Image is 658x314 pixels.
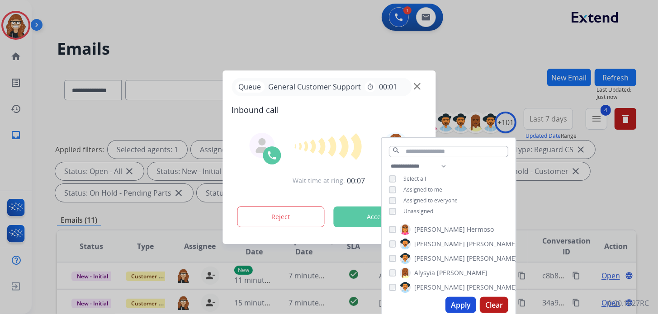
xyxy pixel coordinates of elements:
span: 00:01 [379,81,397,92]
span: [PERSON_NAME] [437,268,488,277]
span: Inbound call [232,103,426,116]
span: General Customer Support [265,81,365,92]
img: agent-avatar [255,138,269,153]
span: [PERSON_NAME] [467,254,517,263]
span: Alysyia [414,268,435,277]
button: Clear [480,297,508,313]
p: Queue [235,81,265,93]
p: 0.20.1027RC [608,298,649,309]
span: Assigned to everyone [403,197,458,204]
button: Apply [445,297,476,313]
img: call-icon [266,150,277,161]
mat-icon: timer [366,83,374,90]
img: avatar [383,132,409,158]
span: [PERSON_NAME] [414,239,465,248]
span: [PERSON_NAME] [414,254,465,263]
button: Accept [333,206,421,227]
mat-icon: search [392,146,400,155]
span: Wait time at ring: [293,176,346,185]
span: [PERSON_NAME] [414,225,465,234]
span: [PERSON_NAME] [414,283,465,292]
span: Unassigned [403,207,433,215]
span: [PERSON_NAME] [467,239,517,248]
button: Reject [237,206,325,227]
span: [PERSON_NAME] [467,283,517,292]
span: Assigned to me [403,186,442,193]
span: Hermoso [467,225,494,234]
span: Select all [403,175,426,183]
span: 00:07 [347,175,365,186]
img: close-button [414,83,421,89]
